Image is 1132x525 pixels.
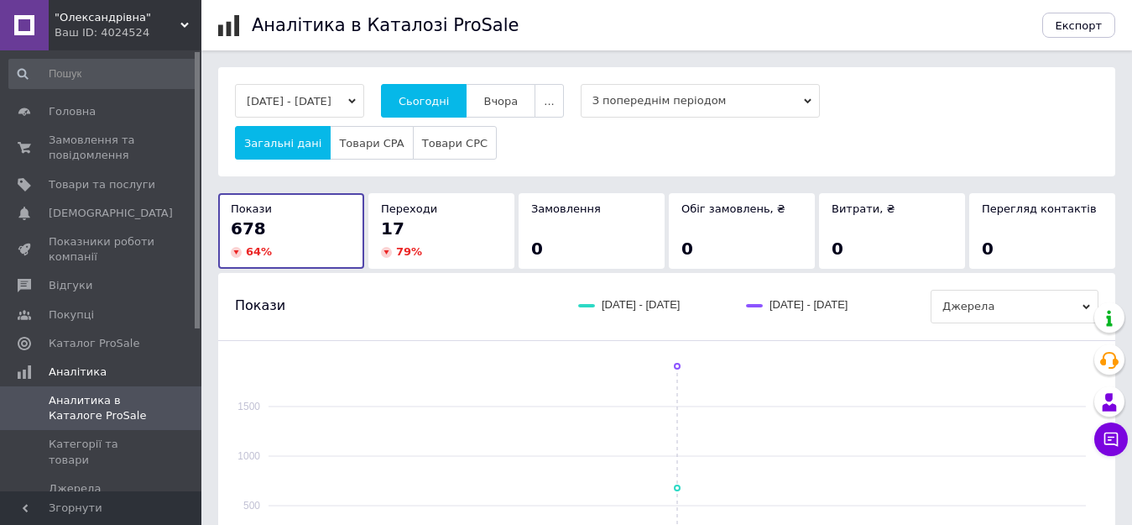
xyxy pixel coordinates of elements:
[982,239,994,259] span: 0
[49,336,139,351] span: Каталог ProSale
[381,202,437,215] span: Переходи
[681,239,693,259] span: 0
[49,481,101,496] span: Джерела
[231,218,266,239] span: 678
[8,59,198,89] input: Пошук
[330,126,413,160] button: Товари CPA
[339,137,404,150] span: Товари CPA
[49,278,92,293] span: Відгуки
[1042,13,1116,38] button: Експорт
[544,95,554,108] span: ...
[531,239,543,259] span: 0
[49,365,107,380] span: Аналітика
[535,84,563,118] button: ...
[235,84,364,118] button: [DATE] - [DATE]
[832,239,843,259] span: 0
[396,245,422,258] span: 79 %
[237,401,260,412] text: 1500
[49,104,96,119] span: Головна
[252,15,519,35] h1: Аналітика в Каталозі ProSale
[237,450,260,462] text: 1000
[466,84,535,118] button: Вчора
[243,500,260,512] text: 500
[483,95,518,108] span: Вчора
[235,126,331,160] button: Загальні дані
[381,218,404,239] span: 17
[1094,423,1128,456] button: Чат з покупцем
[244,137,321,150] span: Загальні дані
[422,137,488,150] span: Товари CPC
[49,206,173,221] span: [DEMOGRAPHIC_DATA]
[681,202,785,215] span: Обіг замовлень, ₴
[982,202,1097,215] span: Перегляд контактів
[49,307,94,323] span: Покупці
[832,202,895,215] span: Витрати, ₴
[231,202,272,215] span: Покази
[235,297,285,315] span: Покази
[399,95,450,108] span: Сьогодні
[413,126,497,160] button: Товари CPC
[246,245,272,258] span: 64 %
[55,10,180,25] span: "Олександрівна"
[55,25,201,40] div: Ваш ID: 4024524
[49,393,155,423] span: Аналитика в Каталоге ProSale
[49,133,155,163] span: Замовлення та повідомлення
[49,234,155,265] span: Показники роботи компанії
[381,84,467,118] button: Сьогодні
[531,202,601,215] span: Замовлення
[49,177,155,192] span: Товари та послуги
[1056,19,1103,32] span: Експорт
[581,84,820,118] span: З попереднім періодом
[931,290,1098,323] span: Джерела
[49,437,155,467] span: Категорії та товари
